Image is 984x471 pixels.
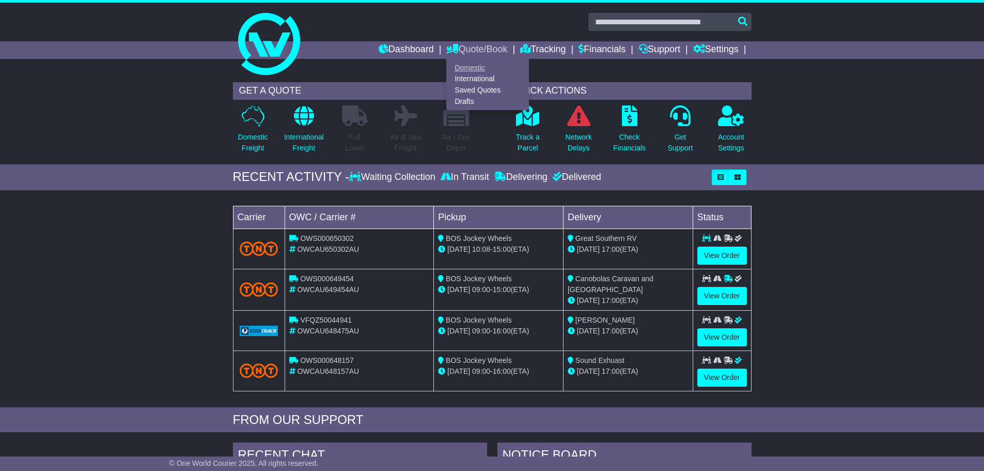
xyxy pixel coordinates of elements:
div: Delivering [492,172,550,183]
td: Status [693,206,751,229]
a: DomesticFreight [237,105,268,159]
div: - (ETA) [438,244,559,255]
p: Get Support [667,132,693,154]
a: CheckFinancials [613,105,646,159]
td: OWC / Carrier # [285,206,434,229]
a: View Order [697,369,747,387]
div: QUICK ACTIONS [508,82,752,100]
span: [DATE] [577,367,600,375]
span: BOS Jockey Wheels [446,275,512,283]
div: In Transit [438,172,492,183]
div: (ETA) [568,366,689,377]
span: © One World Courier 2025. All rights reserved. [169,459,319,467]
a: International [447,73,528,85]
span: OWCAU650302AU [297,245,359,253]
div: (ETA) [568,295,689,306]
a: Support [638,41,680,59]
img: TNT_Domestic.png [240,241,278,255]
p: Track a Parcel [516,132,540,154]
span: VFQZ50044941 [300,316,352,324]
span: 15:00 [493,285,511,294]
td: Delivery [563,206,693,229]
img: TNT_Domestic.png [240,282,278,296]
span: [DATE] [577,296,600,305]
p: Network Delays [565,132,591,154]
span: [DATE] [447,327,470,335]
div: Waiting Collection [349,172,438,183]
span: OWCAU648475AU [297,327,359,335]
a: View Order [697,328,747,346]
a: Saved Quotes [447,85,528,96]
span: 16:00 [493,367,511,375]
a: Settings [693,41,739,59]
span: [DATE] [577,327,600,335]
span: OWS000648157 [300,356,354,364]
span: [DATE] [577,245,600,253]
a: GetSupport [667,105,693,159]
div: FROM OUR SUPPORT [233,413,752,428]
p: International Freight [284,132,324,154]
span: 09:00 [472,327,490,335]
img: GetCarrierServiceLogo [240,326,278,336]
a: AccountSettings [717,105,745,159]
a: View Order [697,287,747,305]
img: TNT_Domestic.png [240,363,278,377]
span: OWS000650302 [300,234,354,242]
div: (ETA) [568,326,689,337]
span: 17:00 [602,296,620,305]
span: 16:00 [493,327,511,335]
span: 17:00 [602,367,620,375]
a: Drafts [447,96,528,107]
a: Domestic [447,62,528,73]
span: OWCAU649454AU [297,285,359,294]
div: Delivered [550,172,601,183]
span: BOS Jockey Wheels [446,234,512,242]
span: BOS Jockey Wheels [446,356,512,364]
a: Track aParcel [516,105,540,159]
div: (ETA) [568,244,689,255]
div: - (ETA) [438,366,559,377]
p: Full Loads [342,132,368,154]
a: Quote/Book [446,41,507,59]
span: Great Southern RV [575,234,637,242]
span: 09:00 [472,367,490,375]
td: Pickup [434,206,564,229]
a: NetworkDelays [565,105,592,159]
span: [DATE] [447,367,470,375]
span: 09:00 [472,285,490,294]
span: 17:00 [602,245,620,253]
div: RECENT CHAT [233,443,487,470]
span: [PERSON_NAME] [575,316,635,324]
span: OWCAU648157AU [297,367,359,375]
a: View Order [697,247,747,265]
div: - (ETA) [438,284,559,295]
p: Domestic Freight [238,132,268,154]
td: Carrier [233,206,285,229]
span: [DATE] [447,245,470,253]
span: Sound Exhuast [575,356,624,364]
div: GET A QUOTE [233,82,477,100]
a: Financials [579,41,626,59]
span: 17:00 [602,327,620,335]
p: Air / Sea Depot [443,132,471,154]
div: RECENT ACTIVITY - [233,170,350,185]
span: [DATE] [447,285,470,294]
span: BOS Jockey Wheels [446,316,512,324]
span: Canobolas Caravan and [GEOGRAPHIC_DATA] [568,275,653,294]
p: Account Settings [718,132,744,154]
a: InternationalFreight [284,105,324,159]
p: Check Financials [613,132,646,154]
p: Air & Sea Freight [391,132,421,154]
a: Tracking [520,41,566,59]
div: NOTICE BOARD [497,443,752,470]
span: 10:08 [472,245,490,253]
span: 15:00 [493,245,511,253]
span: OWS000649454 [300,275,354,283]
div: Quote/Book [446,59,529,110]
a: Dashboard [379,41,434,59]
div: - (ETA) [438,326,559,337]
